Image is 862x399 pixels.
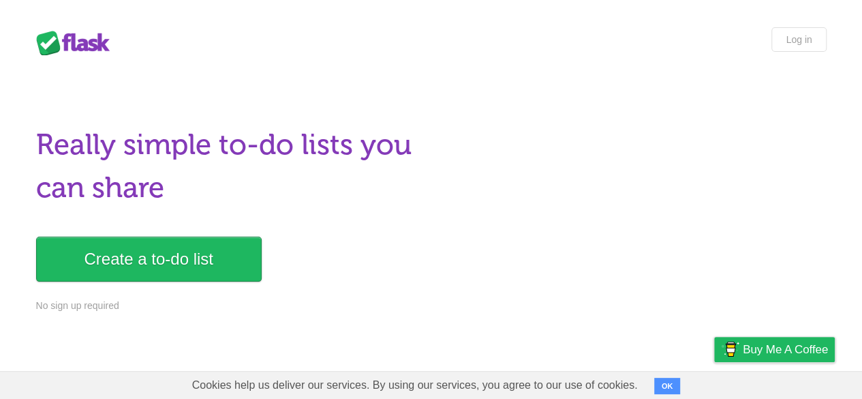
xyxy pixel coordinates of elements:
img: Buy me a coffee [721,338,739,361]
button: OK [654,378,681,394]
a: Buy me a coffee [714,337,835,362]
a: Create a to-do list [36,237,262,282]
span: Buy me a coffee [743,338,828,361]
h1: Really simple to-do lists you can share [36,123,423,209]
p: No sign up required [36,299,423,313]
span: Cookies help us deliver our services. By using our services, you agree to our use of cookies. [179,372,651,399]
div: Flask Lists [36,31,118,55]
a: Log in [771,27,826,52]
